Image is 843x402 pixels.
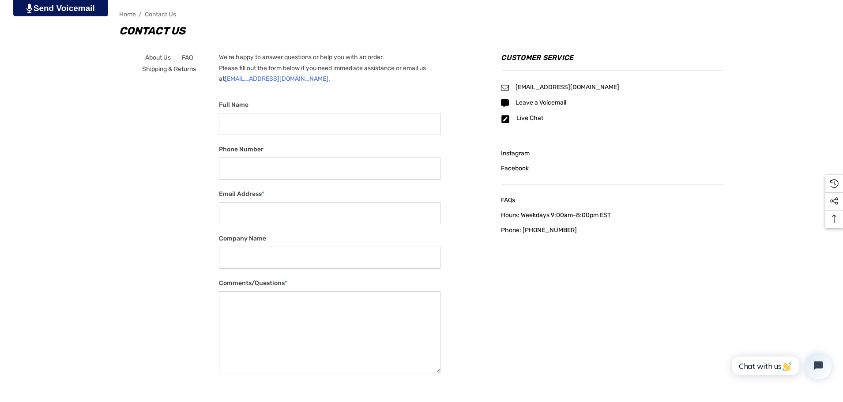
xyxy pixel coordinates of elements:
[830,179,839,188] svg: Recently Viewed
[516,99,566,106] a: Leave a Voicemail
[219,188,440,199] label: Email Address
[145,11,176,18] a: Contact Us
[145,52,171,64] a: About Us
[182,52,193,64] a: FAQ
[516,84,619,91] a: [EMAIL_ADDRESS][DOMAIN_NAME]
[501,99,509,107] svg: Icon Email
[219,278,440,289] label: Comments/Questions
[145,54,171,61] span: About Us
[501,195,724,206] a: FAQs
[219,99,440,110] label: Full Name
[219,144,440,155] label: Phone Number
[516,83,619,91] span: [EMAIL_ADDRESS][DOMAIN_NAME]
[501,52,724,71] h4: Customer Service
[119,7,724,22] nav: Breadcrumb
[501,115,510,124] svg: Icon Email
[501,210,724,221] a: Hours: Weekdays 9:00am-8:00pm EST
[119,22,724,40] h1: Contact Us
[825,214,843,223] svg: Top
[225,75,328,83] a: [EMAIL_ADDRESS][DOMAIN_NAME]
[142,65,196,73] span: Shipping & Returns
[830,197,839,206] svg: Social Media
[501,84,509,92] svg: Icon Email
[516,115,543,122] a: Live Chat
[219,233,440,244] label: Company Name
[723,345,839,387] iframe: Tidio Chat
[501,165,529,172] span: Facebook
[501,226,577,234] span: Phone: [PHONE_NUMBER]
[182,54,193,61] span: FAQ
[501,196,515,204] span: FAQs
[219,52,440,85] p: We're happy to answer questions or help you with an order. Please fill out the form below if you ...
[142,64,196,75] a: Shipping & Returns
[501,150,530,157] span: Instagram
[501,163,724,174] a: Facebook
[501,225,724,236] a: Phone: [PHONE_NUMBER]
[516,114,543,122] span: Live Chat
[501,211,611,219] span: Hours: Weekdays 9:00am-8:00pm EST
[501,148,724,159] a: Instagram
[119,11,136,18] a: Home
